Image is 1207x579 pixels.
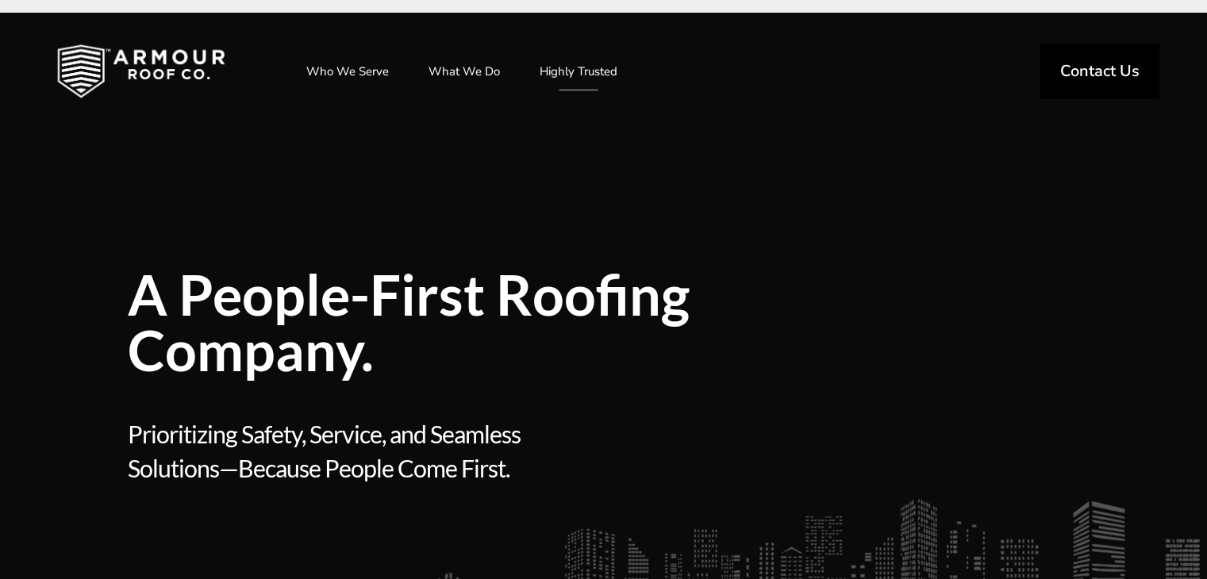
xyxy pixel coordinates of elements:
[1040,44,1159,99] a: Contact Us
[524,52,633,91] a: Highly Trusted
[128,266,834,378] span: A People-First Roofing Company.
[1060,63,1140,79] span: Contact Us
[128,417,598,566] span: Prioritizing Safety, Service, and Seamless Solutions—Because People Come First.
[413,52,516,91] a: What We Do
[290,52,405,91] a: Who We Serve
[32,32,251,111] img: Industrial and Commercial Roofing Company | Armour Roof Co.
